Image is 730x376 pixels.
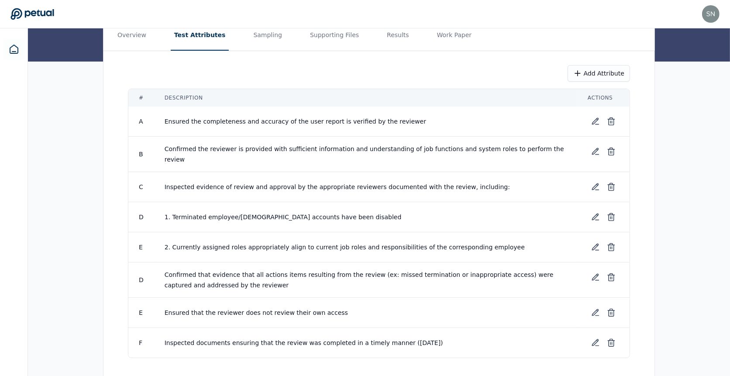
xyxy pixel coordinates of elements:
span: D [139,214,144,221]
span: F [139,339,142,346]
button: Results [383,20,413,51]
button: Edit test attribute [588,179,603,195]
span: Ensured that the reviewer does not review their own access [165,309,348,316]
span: Confirmed the reviewer is provided with sufficient information and understanding of job functions... [165,145,566,163]
button: Delete test attribute [603,335,619,351]
button: Add Attribute [568,65,630,82]
button: Test Attributes [171,20,229,51]
button: Edit test attribute [588,144,603,159]
button: Delete test attribute [603,179,619,195]
button: Edit test attribute [588,335,603,351]
th: Actions [577,89,630,107]
button: Sampling [250,20,286,51]
button: Delete test attribute [603,305,619,321]
span: E [139,309,143,316]
span: Confirmed that evidence that all actions items resulting from the review (ex: missed termination ... [165,271,555,289]
button: Supporting Files [306,20,362,51]
a: Dashboard [3,39,24,60]
button: Delete test attribute [603,209,619,225]
span: 2. Currently assigned roles appropriately align to current job roles and responsibilities of the ... [165,244,525,251]
span: D [139,276,144,283]
span: Ensured the completeness and accuracy of the user report is verified by the reviewer [165,118,426,125]
span: Inspected documents ensuring that the review was completed in a timely manner ([DATE]) [165,339,443,346]
button: Delete test attribute [603,239,619,255]
button: Edit test attribute [588,239,603,255]
button: Edit test attribute [588,305,603,321]
span: Inspected evidence of review and approval by the appropriate reviewers documented with the review... [165,183,510,190]
nav: Tabs [103,20,654,51]
button: Delete test attribute [603,114,619,129]
span: 1. Terminated employee/[DEMOGRAPHIC_DATA] accounts have been disabled [165,214,402,221]
th: Description [154,89,577,107]
button: Edit test attribute [588,269,603,285]
a: Go to Dashboard [10,8,54,20]
span: A [139,118,143,125]
img: snir+klaviyo@petual.ai [702,5,720,23]
button: Edit test attribute [588,209,603,225]
button: Edit test attribute [588,114,603,129]
span: E [139,244,143,251]
button: Delete test attribute [603,269,619,285]
button: Delete test attribute [603,144,619,159]
span: B [139,151,143,158]
button: Overview [114,20,150,51]
span: C [139,183,143,190]
button: Work Paper [434,20,475,51]
th: # [128,89,154,107]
